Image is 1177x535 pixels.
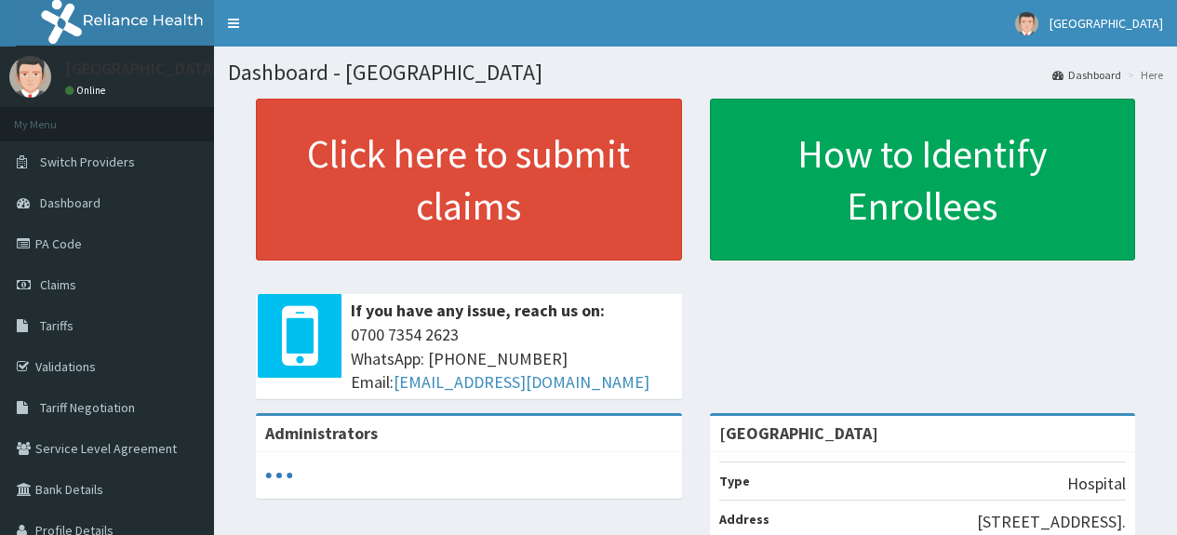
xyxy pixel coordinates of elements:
[40,154,135,170] span: Switch Providers
[228,60,1163,85] h1: Dashboard - [GEOGRAPHIC_DATA]
[1123,67,1163,83] li: Here
[1050,15,1163,32] span: [GEOGRAPHIC_DATA]
[40,194,100,211] span: Dashboard
[40,317,74,334] span: Tariffs
[1015,12,1038,35] img: User Image
[9,56,51,98] img: User Image
[256,99,682,261] a: Click here to submit claims
[351,300,605,321] b: If you have any issue, reach us on:
[1067,472,1126,496] p: Hospital
[65,60,219,77] p: [GEOGRAPHIC_DATA]
[719,422,878,444] strong: [GEOGRAPHIC_DATA]
[40,399,135,416] span: Tariff Negotiation
[719,511,769,528] b: Address
[265,422,378,444] b: Administrators
[977,510,1126,534] p: [STREET_ADDRESS].
[65,84,110,97] a: Online
[351,323,673,395] span: 0700 7354 2623 WhatsApp: [PHONE_NUMBER] Email:
[719,473,750,489] b: Type
[1052,67,1121,83] a: Dashboard
[265,461,293,489] svg: audio-loading
[394,371,649,393] a: [EMAIL_ADDRESS][DOMAIN_NAME]
[710,99,1136,261] a: How to Identify Enrollees
[40,276,76,293] span: Claims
